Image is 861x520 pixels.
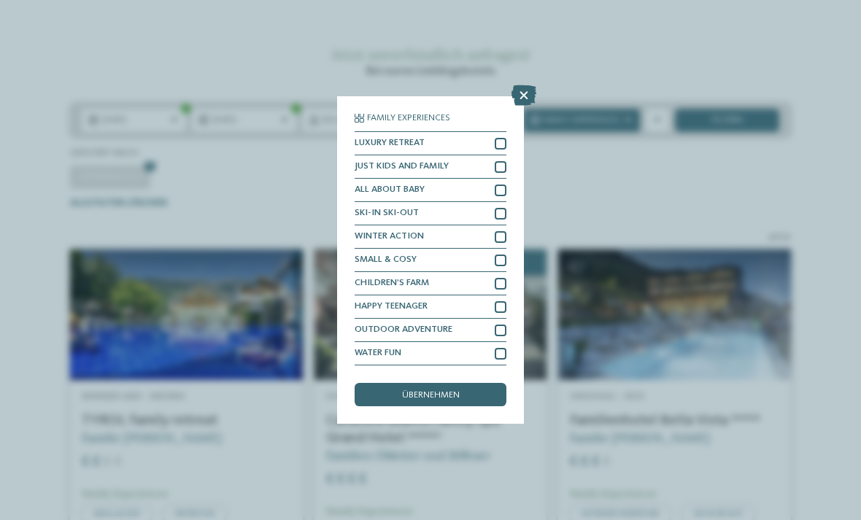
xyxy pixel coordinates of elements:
[367,114,450,123] span: Family Experiences
[355,185,425,195] span: ALL ABOUT BABY
[355,139,425,148] span: LUXURY RETREAT
[355,255,417,265] span: SMALL & COSY
[355,209,419,218] span: SKI-IN SKI-OUT
[355,349,401,358] span: WATER FUN
[402,391,460,400] span: übernehmen
[355,302,428,311] span: HAPPY TEENAGER
[355,325,452,335] span: OUTDOOR ADVENTURE
[355,162,449,171] span: JUST KIDS AND FAMILY
[355,279,429,288] span: CHILDREN’S FARM
[355,232,424,241] span: WINTER ACTION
